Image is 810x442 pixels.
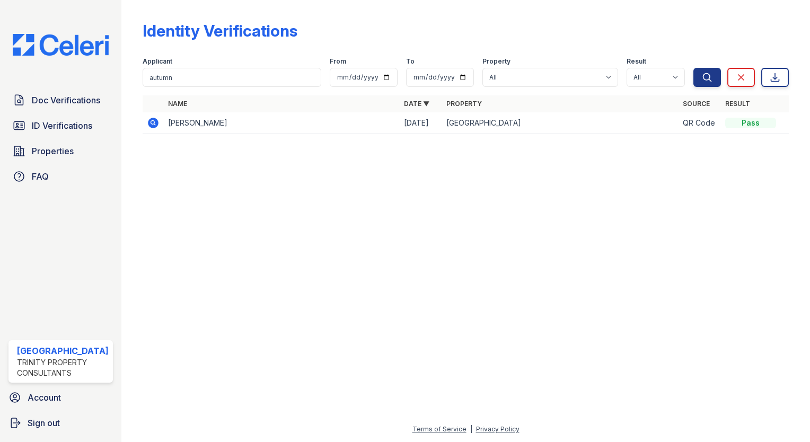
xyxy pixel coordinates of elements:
[406,57,415,66] label: To
[725,100,750,108] a: Result
[627,57,646,66] label: Result
[330,57,346,66] label: From
[32,170,49,183] span: FAQ
[143,68,321,87] input: Search by name or phone number
[168,100,187,108] a: Name
[8,115,113,136] a: ID Verifications
[143,57,172,66] label: Applicant
[4,34,117,56] img: CE_Logo_Blue-a8612792a0a2168367f1c8372b55b34899dd931a85d93a1a3d3e32e68fde9ad4.png
[4,387,117,408] a: Account
[725,118,776,128] div: Pass
[412,425,466,433] a: Terms of Service
[679,112,721,134] td: QR Code
[442,112,679,134] td: [GEOGRAPHIC_DATA]
[32,94,100,107] span: Doc Verifications
[32,119,92,132] span: ID Verifications
[683,100,710,108] a: Source
[404,100,429,108] a: Date ▼
[17,344,109,357] div: [GEOGRAPHIC_DATA]
[28,417,60,429] span: Sign out
[8,166,113,187] a: FAQ
[400,112,442,134] td: [DATE]
[143,21,297,40] div: Identity Verifications
[482,57,510,66] label: Property
[470,425,472,433] div: |
[476,425,520,433] a: Privacy Policy
[164,112,400,134] td: [PERSON_NAME]
[32,145,74,157] span: Properties
[17,357,109,378] div: Trinity Property Consultants
[8,90,113,111] a: Doc Verifications
[4,412,117,434] a: Sign out
[28,391,61,404] span: Account
[446,100,482,108] a: Property
[8,140,113,162] a: Properties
